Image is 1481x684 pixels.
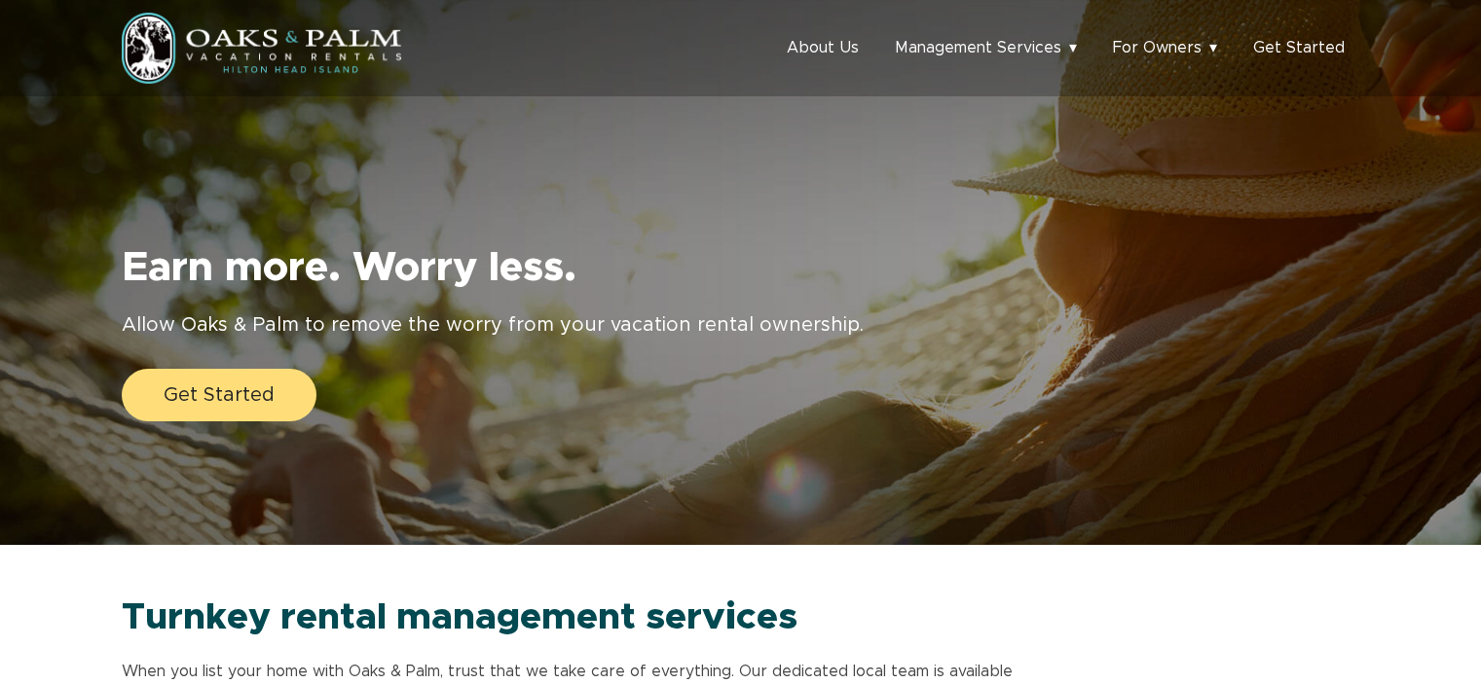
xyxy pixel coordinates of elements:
[122,599,797,636] h2: Turnkey rental management services
[787,40,859,55] a: About Us
[122,12,402,85] img: Oaks & Palm - Vacation Rental Management in Hilton Head Island, SC
[122,312,940,338] p: Allow Oaks & Palm to remove the worry from your vacation rental ownership.
[1113,40,1217,55] a: For Owners
[1253,40,1345,55] a: Get Started
[122,248,576,289] h1: Earn more. Worry less.
[122,369,316,421] a: Get Started
[895,40,1077,55] a: Management Services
